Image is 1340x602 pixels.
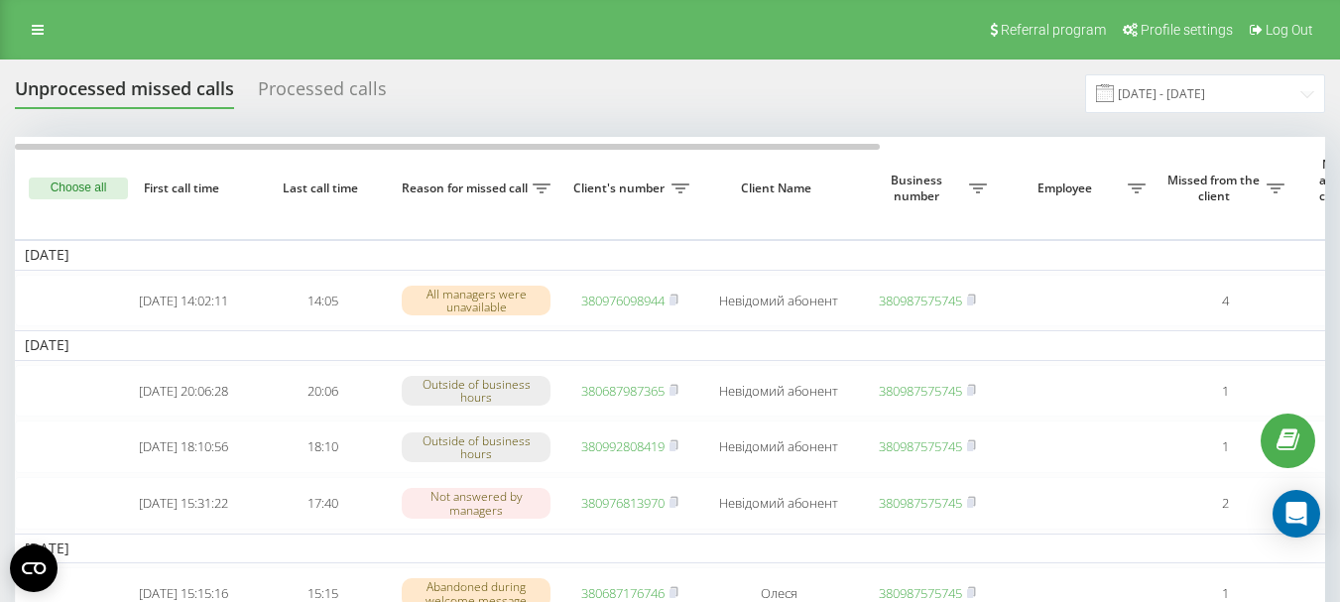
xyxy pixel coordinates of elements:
[1266,22,1313,38] span: Log Out
[269,181,376,196] span: Last call time
[1156,275,1294,327] td: 4
[253,275,392,327] td: 14:05
[1156,421,1294,473] td: 1
[1165,173,1267,203] span: Missed from the client
[10,544,58,592] button: Open CMP widget
[581,382,665,400] a: 380687987365
[1156,365,1294,418] td: 1
[1273,490,1320,538] div: Open Intercom Messenger
[253,477,392,530] td: 17:40
[114,365,253,418] td: [DATE] 20:06:28
[699,421,858,473] td: Невідомий абонент
[1156,477,1294,530] td: 2
[114,421,253,473] td: [DATE] 18:10:56
[699,477,858,530] td: Невідомий абонент
[114,477,253,530] td: [DATE] 15:31:22
[1007,181,1128,196] span: Employee
[130,181,237,196] span: First call time
[699,365,858,418] td: Невідомий абонент
[1141,22,1233,38] span: Profile settings
[402,432,550,462] div: Outside of business hours
[879,437,962,455] a: 380987575745
[879,584,962,602] a: 380987575745
[879,494,962,512] a: 380987575745
[581,437,665,455] a: 380992808419
[114,275,253,327] td: [DATE] 14:02:11
[253,421,392,473] td: 18:10
[258,78,387,109] div: Processed calls
[402,376,550,406] div: Outside of business hours
[879,382,962,400] a: 380987575745
[15,78,234,109] div: Unprocessed missed calls
[402,488,550,518] div: Not answered by managers
[253,365,392,418] td: 20:06
[402,286,550,315] div: All managers were unavailable
[868,173,969,203] span: Business number
[402,181,533,196] span: Reason for missed call
[570,181,671,196] span: Client's number
[1001,22,1106,38] span: Referral program
[29,178,128,199] button: Choose all
[581,494,665,512] a: 380976813970
[879,292,962,309] a: 380987575745
[716,181,841,196] span: Client Name
[581,584,665,602] a: 380687176746
[581,292,665,309] a: 380976098944
[699,275,858,327] td: Невідомий абонент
